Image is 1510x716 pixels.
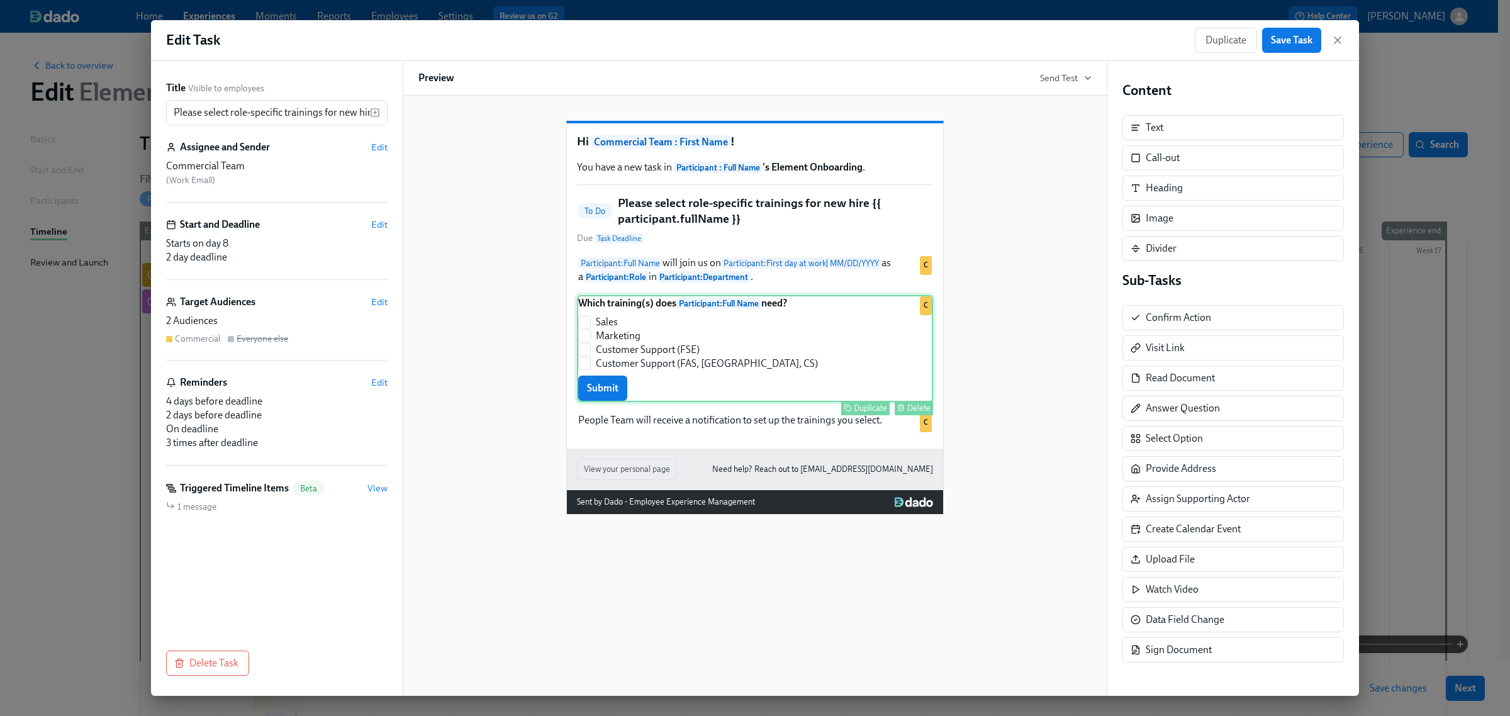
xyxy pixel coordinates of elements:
div: 2 days before deadline [166,408,388,422]
p: You have a new task in . [577,160,933,174]
div: Watch Video [1122,577,1344,602]
div: Heading [1146,181,1183,195]
div: Data Field Change [1146,613,1224,627]
div: Commercial Team [166,159,388,173]
div: Select Option [1146,432,1203,445]
div: Target AudiencesEdit2 AudiencesCommercialEveryone else [166,295,388,361]
button: View [367,482,388,495]
div: Used by Commercial audience [920,256,932,275]
span: ( Work Email ) [166,175,215,186]
h6: Triggered Timeline Items [180,481,289,495]
div: Read Document [1122,366,1344,391]
img: Dado [895,497,933,507]
span: Duplicate [1205,34,1246,47]
div: Select Option [1122,426,1344,451]
div: Create Calendar Event [1122,517,1344,542]
div: Sent by Dado - Employee Experience Management [577,495,755,509]
span: Participant : Full Name [674,162,763,173]
div: Watch Video [1146,583,1199,596]
button: Duplicate [1195,28,1257,53]
button: Edit [371,376,388,389]
div: Assignee and SenderEditCommercial Team (Work Email) [166,140,388,203]
h6: Preview [418,71,454,85]
button: Duplicate [841,401,890,415]
h6: Assignee and Sender [180,140,270,154]
div: Which training(s) doesParticipant:Full Nameneed?SalesMarketingCustomer Support (FSE)Customer Supp... [577,295,933,402]
div: Sign Document [1146,643,1212,657]
div: Image [1122,206,1344,231]
span: View your personal page [584,463,670,476]
button: Delete Task [166,651,249,676]
div: Duplicate [854,403,887,413]
div: Participant:Full Namewill join us onParticipant:First day at work| MM/DD/YYYYas aParticipant:Role... [577,255,933,285]
a: Need help? Reach out to [EMAIL_ADDRESS][DOMAIN_NAME] [712,462,933,476]
span: Commercial Team : First Name [591,135,730,148]
div: Divider [1146,242,1177,255]
div: Text [1122,115,1344,140]
div: Used by Commercial audience [920,296,932,315]
h1: Hi ! [577,133,933,150]
h6: Reminders [180,376,227,389]
h1: Edit Task [166,31,220,50]
h5: Please select role-specific trainings for new hire {{ participant.fullName }} [618,195,933,227]
div: Divider [1122,236,1344,261]
div: People Team will receive a notification to set up the trainings you select.C [577,412,933,428]
div: Call-out [1122,145,1344,171]
div: Assign Supporting Actor [1146,492,1250,506]
button: View your personal page [577,459,677,480]
div: Answer Question [1122,396,1344,421]
div: Provide Address [1122,456,1344,481]
span: Due [577,232,644,245]
div: Confirm Action [1146,311,1211,325]
span: Visible to employees [188,82,264,94]
button: Edit [371,141,388,154]
div: 4 days before deadline [166,394,388,408]
span: Delete Task [177,657,238,669]
div: Upload File [1122,547,1344,572]
h6: Start and Deadline [180,218,260,232]
div: Confirm Action [1122,305,1344,330]
button: Edit [371,218,388,231]
div: Start and DeadlineEditStarts on day 82 day deadline [166,218,388,280]
div: Sign Document [1122,637,1344,663]
div: Everyone else [237,333,288,345]
div: Image [1146,211,1173,225]
button: Edit [371,296,388,308]
div: Answer Question [1146,401,1220,415]
button: Save Task [1262,28,1321,53]
div: Delete [907,403,931,413]
div: On deadline [166,422,388,436]
strong: 's Element Onboarding [674,161,863,173]
h4: Sub-Tasks [1122,271,1344,290]
div: Triggered Timeline ItemsBetaView1 message [166,481,388,513]
div: Create Calendar Event [1146,522,1241,536]
h6: Target Audiences [180,295,255,309]
div: Starts on day 8 [166,237,388,250]
div: Visit Link [1146,341,1185,355]
div: 3 times after deadline [166,436,388,450]
div: Commercial [175,333,220,345]
label: Title [166,81,186,95]
div: 2 Audiences [166,314,388,328]
div: Text [1146,121,1163,135]
svg: Insert text variable [370,108,380,118]
span: To Do [577,206,613,216]
div: Data Field Change [1122,607,1344,632]
span: 2 day deadline [166,251,227,263]
div: Visit Link [1122,335,1344,361]
span: Save Task [1271,34,1312,47]
div: Call-out [1146,151,1180,165]
div: RemindersEdit4 days before deadline2 days before deadlineOn deadline3 times after deadline [166,376,388,466]
span: 1 message [177,501,216,513]
button: Send Test [1040,72,1092,84]
span: Beta [293,484,325,493]
div: Heading [1122,176,1344,201]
